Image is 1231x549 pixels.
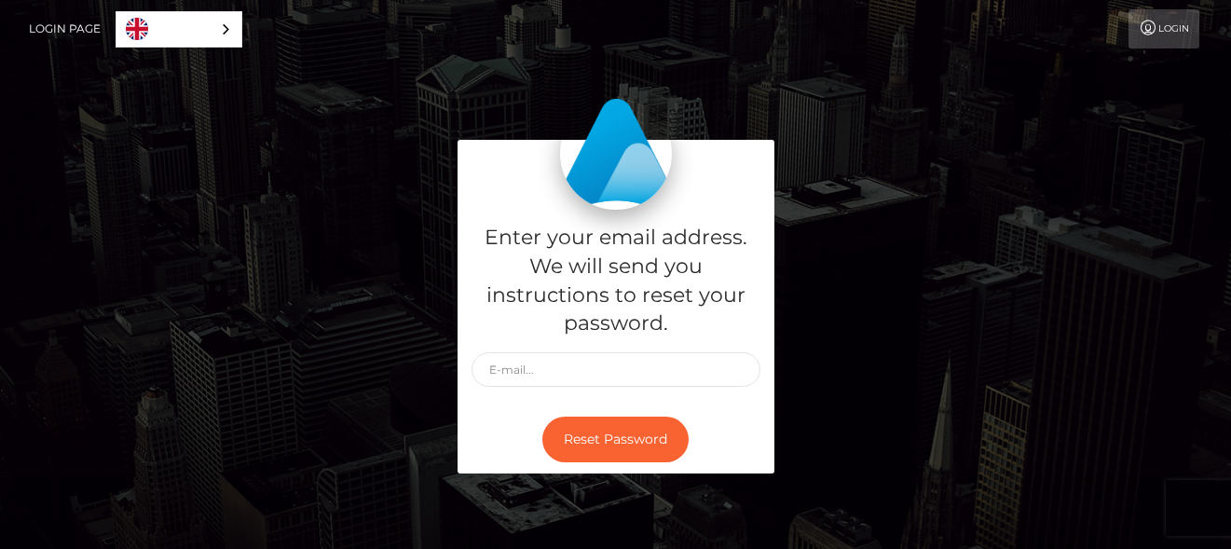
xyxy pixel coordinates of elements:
[116,12,241,47] a: English
[472,352,760,387] input: E-mail...
[29,9,101,48] a: Login Page
[560,98,672,210] img: MassPay Login
[116,11,242,48] aside: Language selected: English
[1128,9,1199,48] a: Login
[472,224,760,338] h5: Enter your email address. We will send you instructions to reset your password.
[116,11,242,48] div: Language
[542,417,689,462] button: Reset Password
